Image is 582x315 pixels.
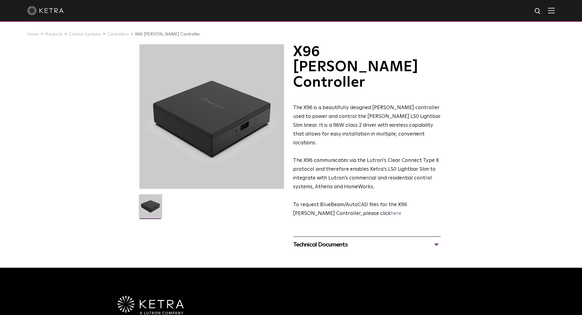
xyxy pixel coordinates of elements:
[118,296,184,315] img: Ketra-aLutronCo_White_RGB
[135,32,200,36] a: X96 [PERSON_NAME] Controller
[293,158,439,189] span: The X96 communicates via the Lutron’s Clear Connect Type X protocol and therefore enables Ketra’s...
[293,240,441,250] div: Technical Documents
[139,194,162,222] img: X96-Controller-2021-Web-Square
[69,32,101,36] a: Control Systems
[548,8,555,13] img: Hamburger%20Nav.svg
[27,32,39,36] a: Home
[391,211,401,216] a: here
[293,44,441,90] h1: X96 [PERSON_NAME] Controller
[45,32,63,36] a: Products
[534,8,542,15] img: search icon
[293,202,407,216] span: ​To request BlueBeam/AutoCAD files for the X96 [PERSON_NAME] Controller, please click
[107,32,129,36] a: Controllers
[293,105,441,146] span: The X96 is a beautifully designed [PERSON_NAME] controller used to power and control the [PERSON_...
[27,6,64,15] img: ketra-logo-2019-white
